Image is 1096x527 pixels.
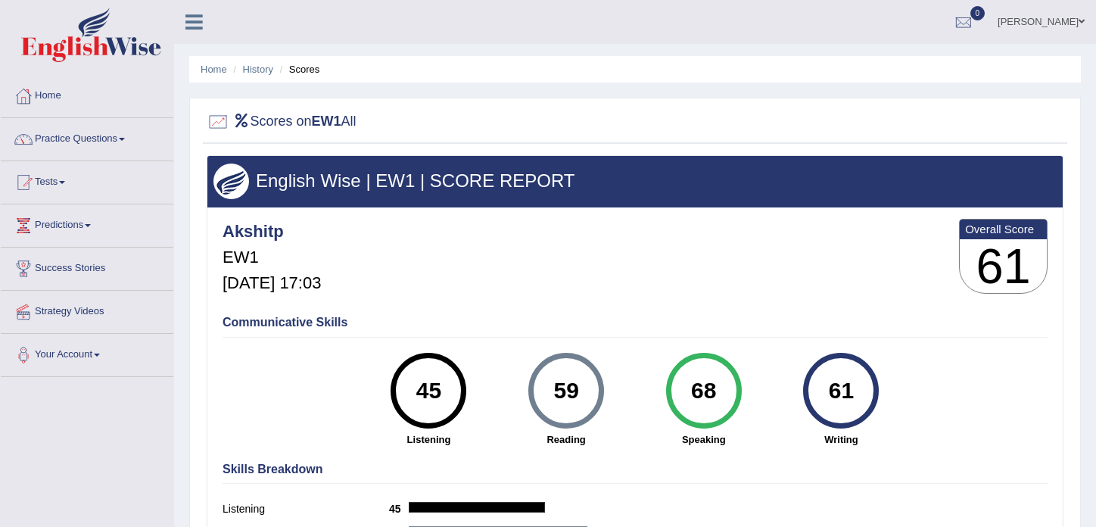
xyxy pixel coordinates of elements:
[1,248,173,285] a: Success Stories
[223,223,321,241] h4: Akshitp
[505,432,627,447] strong: Reading
[312,114,341,129] b: EW1
[965,223,1042,235] b: Overall Score
[970,6,985,20] span: 0
[368,432,490,447] strong: Listening
[1,161,173,199] a: Tests
[1,204,173,242] a: Predictions
[960,239,1047,294] h3: 61
[389,503,409,515] b: 45
[1,334,173,372] a: Your Account
[213,164,249,199] img: wings.png
[401,359,456,423] div: 45
[276,62,320,76] li: Scores
[814,359,869,423] div: 61
[643,432,765,447] strong: Speaking
[207,111,357,133] h2: Scores on All
[243,64,273,75] a: History
[223,501,389,517] label: Listening
[780,432,903,447] strong: Writing
[223,274,321,292] h5: [DATE] 17:03
[676,359,731,423] div: 68
[213,171,1057,191] h3: English Wise | EW1 | SCORE REPORT
[223,248,321,267] h5: EW1
[1,75,173,113] a: Home
[223,316,1048,329] h4: Communicative Skills
[1,118,173,156] a: Practice Questions
[1,291,173,329] a: Strategy Videos
[201,64,227,75] a: Home
[223,463,1048,476] h4: Skills Breakdown
[538,359,593,423] div: 59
